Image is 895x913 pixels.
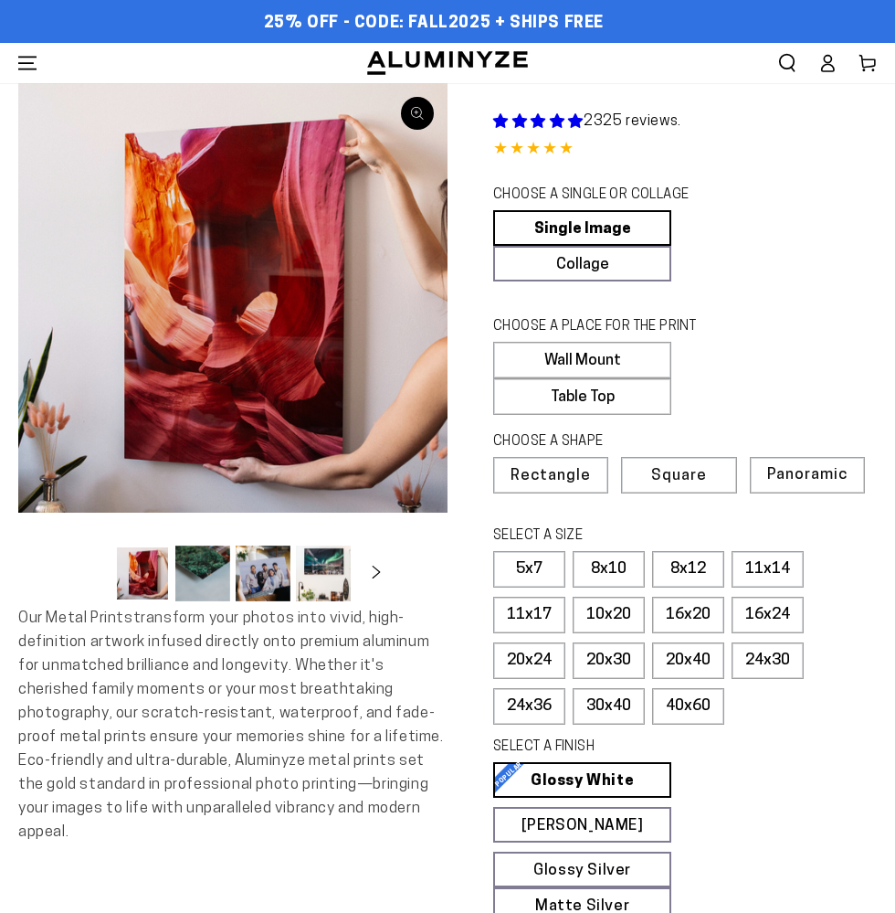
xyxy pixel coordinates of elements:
summary: Search our site [767,43,807,83]
button: Slide left [69,553,110,593]
label: Wall Mount [493,342,671,378]
button: Load image 2 in gallery view [175,546,230,601]
label: 10x20 [573,597,645,633]
label: 40x60 [652,688,724,725]
span: 25% OFF - Code: FALL2025 + Ships Free [264,14,604,34]
span: Rectangle [511,468,591,483]
a: Single Image [493,210,671,246]
span: Square [651,468,707,483]
label: Table Top [493,378,671,415]
span: Panoramic [767,467,848,483]
label: 11x17 [493,597,565,633]
label: 16x20 [652,597,724,633]
legend: CHOOSE A SINGLE OR COLLAGE [493,186,716,206]
button: Load image 4 in gallery view [296,546,351,601]
label: 16x24 [732,597,804,633]
label: 5x7 [493,551,565,588]
label: 30x40 [573,688,645,725]
div: 4.85 out of 5.0 stars [493,137,877,164]
label: 24x30 [732,642,804,679]
a: Collage [493,246,671,281]
button: Load image 3 in gallery view [236,546,290,601]
label: 20x30 [573,642,645,679]
a: [PERSON_NAME] [493,807,671,843]
label: 8x10 [573,551,645,588]
summary: Menu [7,43,47,83]
legend: CHOOSE A SHAPE [493,432,716,452]
button: Slide right [356,553,396,593]
a: Glossy Silver [493,852,671,887]
label: 24x36 [493,688,565,725]
label: 20x24 [493,642,565,679]
label: 11x14 [732,551,804,588]
legend: CHOOSE A PLACE FOR THE PRINT [493,317,716,337]
media-gallery: Gallery Viewer [18,83,447,607]
legend: SELECT A FINISH [493,738,716,758]
legend: SELECT A SIZE [493,526,716,547]
img: Aluminyze [365,49,530,77]
label: 20x40 [652,642,724,679]
a: Glossy White [493,762,671,798]
span: Our Metal Prints transform your photos into vivid, high-definition artwork infused directly onto ... [18,610,444,840]
button: Load image 1 in gallery view [115,546,170,601]
label: 8x12 [652,551,724,588]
